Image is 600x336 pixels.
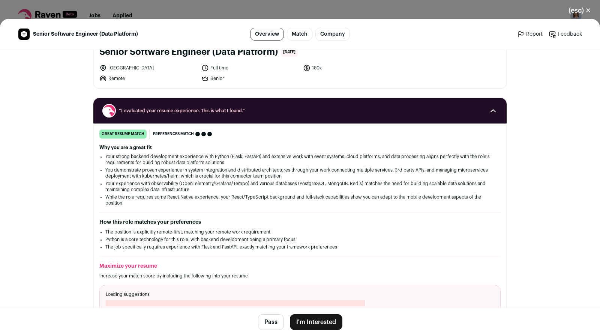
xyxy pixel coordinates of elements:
a: Company [315,28,350,41]
li: You demonstrate proven experience in system integration and distributed architectures through you... [105,167,495,179]
span: Preferences match [153,130,194,138]
div: great resume match [99,130,147,139]
a: Overview [250,28,284,41]
h2: Maximize your resume [99,262,501,270]
span: Senior Software Engineer (Data Platform) [33,30,138,38]
li: Python is a core technology for this role, with backend development being a primary focus [105,237,495,243]
li: Senior [201,75,299,82]
a: Match [287,28,312,41]
h2: How this role matches your preferences [99,218,501,226]
li: Your strong backend development experience with Python (Flask, FastAPI) and extensive work with e... [105,154,495,166]
h2: Why you are a great fit [99,145,501,151]
span: [DATE] [281,48,298,57]
li: Full time [201,64,299,72]
li: [GEOGRAPHIC_DATA] [99,64,197,72]
li: Your experience with observability (OpenTelemetry/Grafana/Tempo) and various databases (PostgreSQ... [105,181,495,193]
button: Pass [258,314,284,330]
img: 1b226ed857d0da5fd0da8569be296b3bcbf1aa6968292c59d4fdca847b6fb578.jpg [18,29,30,40]
a: Feedback [549,30,582,38]
p: Increase your match score by including the following into your resume [99,273,501,279]
div: Loading suggestions [99,285,501,331]
button: I'm Interested [290,314,342,330]
li: While the role requires some React Native experience, your React/TypeScript background and full-s... [105,194,495,206]
h1: Senior Software Engineer (Data Platform) [99,46,278,58]
span: “I evaluated your resume experience. This is what I found.” [119,108,481,114]
a: Report [517,30,543,38]
li: The job specifically requires experience with Flask and FastAPI, exactly matching your framework ... [105,244,495,250]
li: Remote [99,75,197,82]
li: The position is explicitly remote-first, matching your remote work requirement [105,229,495,235]
li: 180k [303,64,400,72]
button: Close modal [559,2,600,19]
